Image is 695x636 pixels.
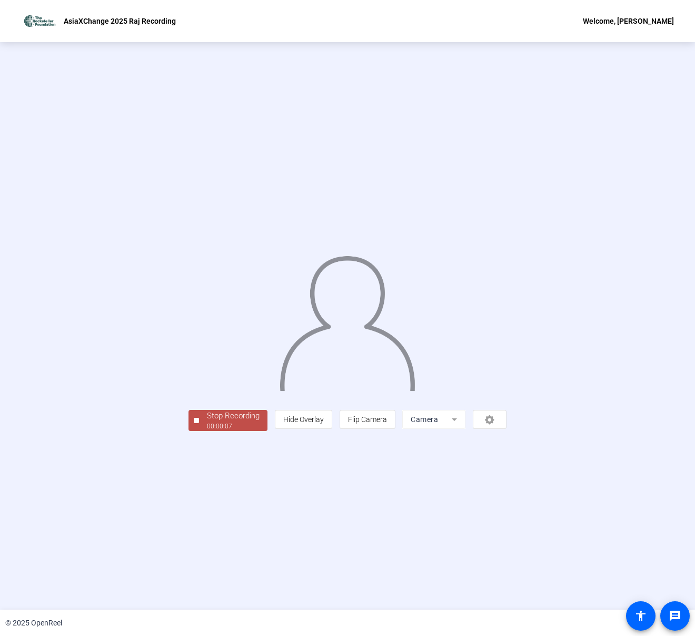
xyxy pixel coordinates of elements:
div: 00:00:07 [207,422,260,431]
button: Flip Camera [340,410,395,429]
div: Welcome, [PERSON_NAME] [583,15,674,27]
span: Flip Camera [348,415,387,424]
button: Stop Recording00:00:07 [188,410,267,432]
mat-icon: accessibility [634,610,647,622]
img: OpenReel logo [21,11,58,32]
img: overlay [279,248,416,391]
mat-icon: message [669,610,681,622]
span: Hide Overlay [283,415,324,424]
div: Stop Recording [207,410,260,422]
p: AsiaXChange 2025 Raj Recording [64,15,176,27]
button: Hide Overlay [275,410,332,429]
div: © 2025 OpenReel [5,618,62,629]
